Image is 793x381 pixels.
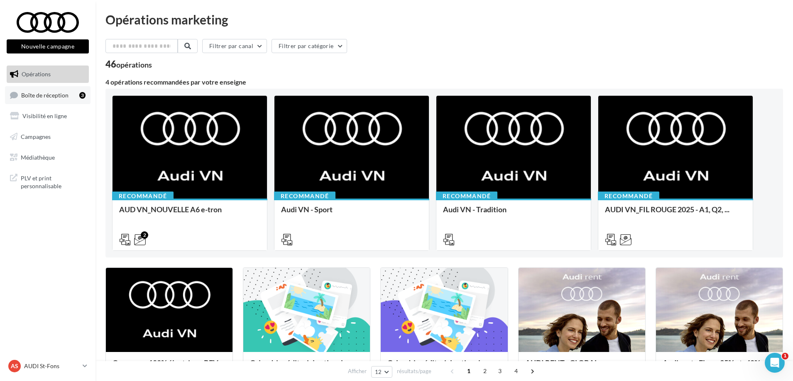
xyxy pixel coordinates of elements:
div: Recommandé [598,192,659,201]
div: 3 [79,92,86,99]
a: AS AUDI St-Fons [7,358,89,374]
a: PLV et print personnalisable [5,169,91,194]
div: 4 opérations recommandées par votre enseigne [105,79,783,85]
div: 2 [141,231,148,239]
a: Médiathèque [5,149,91,166]
iframe: Intercom live chat [765,353,785,373]
span: Boîte de réception [21,91,69,98]
div: Recommandé [112,192,174,201]
a: Visibilité en ligne [5,107,91,125]
button: Filtrer par catégorie [272,39,347,53]
span: Opérations [22,70,51,78]
span: 4 [509,364,523,378]
div: Recommandé [436,192,497,201]
div: Opérations marketing [105,13,783,26]
div: opérations [116,61,152,68]
span: Campagnes [21,133,51,140]
span: 12 [375,369,382,375]
span: Afficher [348,367,367,375]
span: Visibilité en ligne [22,112,67,119]
span: Médiathèque [21,153,55,160]
p: AUDI St-Fons [24,362,79,370]
a: Opérations [5,66,91,83]
a: Campagnes [5,128,91,146]
span: résultats/page [397,367,431,375]
a: Boîte de réception3 [5,86,91,104]
span: 2 [478,364,492,378]
span: Audi VN - Tradition [443,205,507,214]
button: 12 [371,366,392,378]
span: AS [11,362,18,370]
span: PLV et print personnalisable [21,172,86,190]
button: Filtrer par canal [202,39,267,53]
span: Audi VN - Sport [281,205,333,214]
span: 1 [782,353,788,359]
div: Recommandé [274,192,335,201]
button: Nouvelle campagne [7,39,89,53]
span: AUDI VN_FIL ROUGE 2025 - A1, Q2, ... [605,205,729,214]
div: 46 [105,60,152,69]
span: AUD VN_NOUVELLE A6 e-tron [119,205,222,214]
span: Calendrier éditorial national : se... [387,358,497,367]
span: 3 [493,364,507,378]
span: 1 [462,364,475,378]
span: Calendrier éditorial national : se... [250,358,360,367]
